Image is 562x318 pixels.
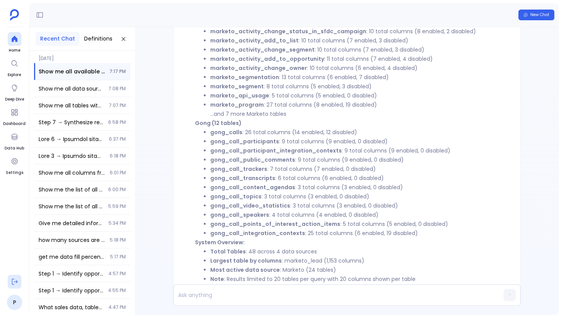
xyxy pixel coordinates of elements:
span: Show me all available tables and their column count, grouped by data source [39,68,105,75]
li: : 7 total columns (7 enabled, 0 disabled) [210,164,511,174]
li: : 10 total columns (6 enabled, 4 disabled) [210,63,511,73]
span: Step 1 → Identify opportunities stalled in current stage for >60 days Query the salesforce_opport... [39,270,104,277]
a: P [7,295,22,310]
strong: gong_call_integration_contexts [210,229,305,237]
span: 4:55 PM [108,287,126,294]
a: Explore [8,57,21,78]
button: Recent Chat [36,32,80,46]
span: 7:07 PM [109,102,126,109]
strong: Total Tables [210,248,246,255]
strong: gong_call_trackers [210,165,267,173]
strong: marketo_api_usage [210,92,269,99]
span: 5:18 PM [110,237,126,243]
li: : Marketo (24 tables) [210,265,511,274]
strong: Note [210,275,224,283]
span: Deep Dive [5,96,24,102]
li: : 26 total columns (14 enabled, 12 disabled) [210,128,511,137]
span: [DATE] [34,51,130,62]
li: : marketo_lead (1,153 columns) [210,256,511,265]
li: : 3 total columns (3 enabled, 0 disabled) [210,183,511,192]
a: Settings [6,154,23,176]
li: : 48 across 4 data sources [210,247,511,256]
li: : 10 total columns (7 enabled, 3 disabled) [210,45,511,54]
li: : 27 total columns (8 enabled, 19 disabled) ...and 7 more Marketo tables [210,100,511,118]
span: how many sources are there in my system how many tables are enabled ? [39,236,105,244]
strong: marketo_activity_change_owner [210,64,307,72]
span: Data Hub [5,145,24,151]
strong: marketo_activity_add_to_opportunity [210,55,324,63]
button: New Chat [518,10,554,20]
button: Definitions [80,32,117,46]
strong: Gong (12 tables) [195,119,242,127]
span: Step 3 → Generate actionable risk customer insights and recommendations based on Step 2 enriched ... [39,135,104,143]
span: Step 3 → Extract comprehensive call activity data for stalled opportunities from Step 1 using CAL... [39,152,105,160]
span: 5:59 PM [108,203,126,209]
span: Dashboard [3,121,26,127]
li: : 5 total columns (5 enabled, 0 disabled) [210,219,511,229]
span: 4:57 PM [109,271,126,277]
strong: Most active data source [210,266,280,274]
span: Settings [6,170,23,176]
a: Deep Dive [5,81,24,102]
a: Dashboard [3,105,26,127]
span: 6:58 PM [108,119,126,125]
span: 6:37 PM [109,136,126,142]
li: : 3 total columns (3 enabled, 0 disabled) [210,201,511,210]
li: : 10 total columns (8 enabled, 2 disabled) [210,27,511,36]
strong: gong_call_transcripts [210,174,275,182]
span: Show me the list of all columns specifically from product_usage and product_usage_extended tables [39,186,104,193]
li: : 9 total columns (9 enabled, 0 disabled) [210,137,511,146]
li: : 13 total columns (6 enabled, 7 disabled) [210,73,511,82]
span: 5:34 PM [109,220,126,226]
span: 6:01 PM [110,170,126,176]
li: : 10 total columns (7 enabled, 3 disabled) [210,36,511,45]
strong: marketo_segment [210,83,264,90]
strong: gong_call_video_statistics [210,202,290,209]
strong: gong_call_participant_integration_contexts [210,147,342,154]
span: 5:17 PM [110,254,126,260]
strong: marketo_activity_add_to_list [210,37,299,44]
li: : Results limited to 20 tables per query with 20 columns shown per table [210,274,511,284]
strong: marketo_activity_change_status_in_sfdc_campaign [210,28,366,35]
strong: gong_call_topics [210,193,262,200]
span: Show me the list of all columns from Product Usage table [39,203,104,210]
strong: gong_call_points_of_interest_action_items [210,220,340,228]
span: Show me all tables with their column counts, specifically list tables that have more than 9 columns [39,102,104,109]
span: 6:00 PM [108,187,126,193]
li: : 9 total columns (9 enabled, 0 disabled) [210,155,511,164]
span: Show me all columns from product_usage table and product_usage_extended table specifically [39,169,105,177]
strong: Largest table by columns [210,257,282,264]
li: : 3 total columns (3 enabled, 0 disabled) [210,192,511,201]
span: Show me all data sources and tables with their column counts. I need to see which tables have mor... [39,85,104,92]
span: Step 1 → Identify opportunities stalled in current stage for >60 days Query the salesforce_opport... [39,287,104,294]
li: : 6 total columns (6 enabled, 0 disabled) [210,174,511,183]
li: : 9 total columns (9 enabled, 0 disabled) [210,146,511,155]
strong: marketo_program [210,101,264,109]
li: : 5 total columns (5 enabled, 0 disabled) [210,91,511,100]
span: Home [8,47,21,54]
span: Explore [8,72,21,78]
strong: gong_call_content_agendas [210,183,295,191]
span: 7:17 PM [109,68,126,75]
li: : 4 total columns (4 enabled, 0 disabled) [210,210,511,219]
strong: gong_call_participants [210,138,279,145]
strong: marketo_activity_change_segment [210,46,315,54]
a: Data Hub [5,130,24,151]
span: 7:08 PM [109,86,126,92]
span: Step 7 → Synthesize reactivation strategy insights by industry, deal size, stage, and rep perform... [39,118,104,126]
span: What sales data, tables, and metrics are available for benchmarking analysis? Show me sales-relat... [39,303,104,311]
strong: gong_call_speakers [210,211,269,219]
strong: gong_calls [210,128,242,136]
li: : 25 total columns (6 enabled, 19 disabled) [210,229,511,238]
span: Give me detailed information about the Type column in salesforce_opportunities table including da... [39,219,104,227]
strong: System Overview: [195,238,245,246]
a: Home [8,32,21,54]
strong: gong_call_public_comments [210,156,295,164]
span: 6:18 PM [110,153,126,159]
span: 4:47 PM [109,304,126,310]
li: : 8 total columns (5 enabled, 3 disabled) [210,82,511,91]
li: : 11 total columns (7 enabled, 4 disabled) [210,54,511,63]
span: get me data fill percentage of id column in account table [39,253,106,261]
img: petavue logo [10,9,19,21]
span: New Chat [530,12,549,18]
